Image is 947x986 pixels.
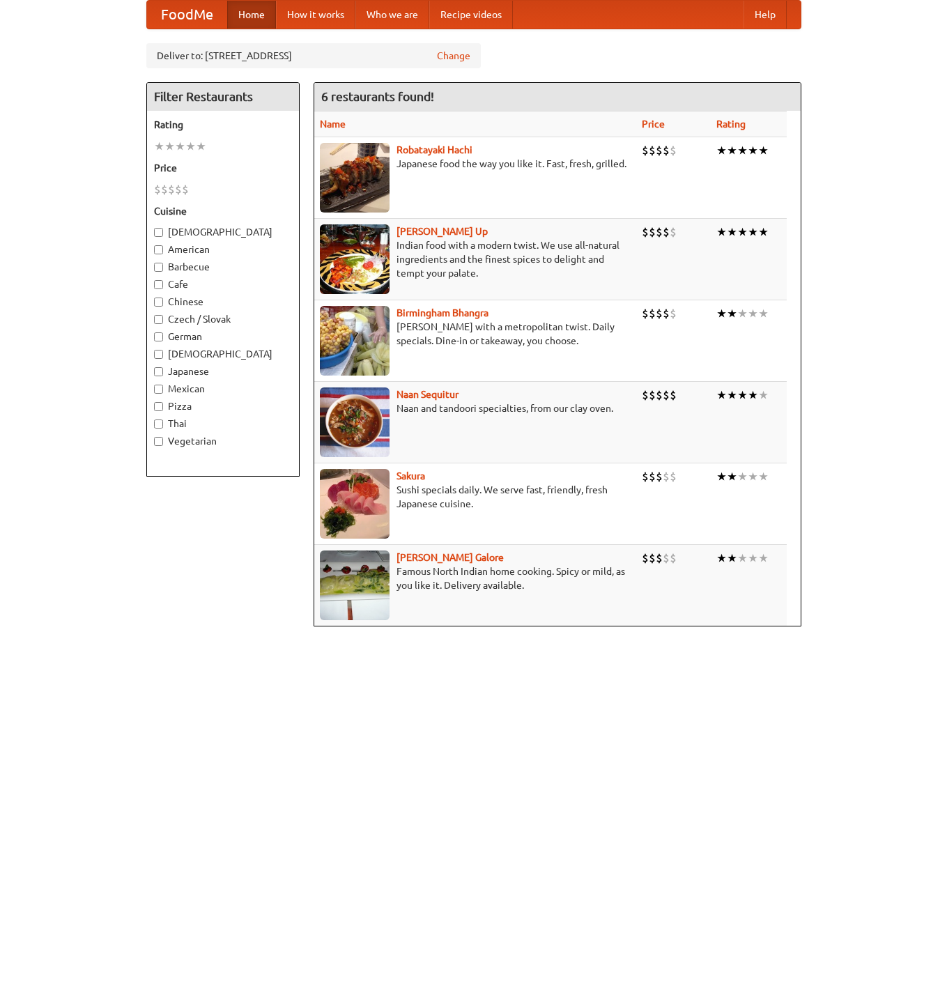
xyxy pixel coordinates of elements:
[320,483,631,511] p: Sushi specials daily. We serve fast, friendly, fresh Japanese cuisine.
[154,245,163,254] input: American
[716,118,746,130] a: Rating
[437,49,470,63] a: Change
[737,306,748,321] li: ★
[649,143,656,158] li: $
[147,1,227,29] a: FoodMe
[758,387,769,403] li: ★
[154,419,163,429] input: Thai
[164,139,175,154] li: ★
[320,564,631,592] p: Famous North Indian home cooking. Spicy or mild, as you like it. Delivery available.
[656,387,663,403] li: $
[716,224,727,240] li: ★
[656,143,663,158] li: $
[737,550,748,566] li: ★
[154,204,292,218] h5: Cuisine
[663,306,670,321] li: $
[154,364,292,378] label: Japanese
[727,143,737,158] li: ★
[663,387,670,403] li: $
[663,143,670,158] li: $
[185,139,196,154] li: ★
[154,228,163,237] input: [DEMOGRAPHIC_DATA]
[727,387,737,403] li: ★
[429,1,513,29] a: Recipe videos
[154,263,163,272] input: Barbecue
[276,1,355,29] a: How it works
[396,389,459,400] a: Naan Sequitur
[154,280,163,289] input: Cafe
[642,224,649,240] li: $
[320,387,390,457] img: naansequitur.jpg
[154,298,163,307] input: Chinese
[656,469,663,484] li: $
[758,224,769,240] li: ★
[154,332,163,341] input: German
[727,550,737,566] li: ★
[744,1,787,29] a: Help
[321,90,434,103] ng-pluralize: 6 restaurants found!
[642,550,649,566] li: $
[154,347,292,361] label: [DEMOGRAPHIC_DATA]
[670,550,677,566] li: $
[649,224,656,240] li: $
[758,469,769,484] li: ★
[396,552,504,563] a: [PERSON_NAME] Galore
[154,385,163,394] input: Mexican
[649,550,656,566] li: $
[737,387,748,403] li: ★
[748,306,758,321] li: ★
[642,387,649,403] li: $
[320,143,390,213] img: robatayaki.jpg
[154,434,292,448] label: Vegetarian
[737,143,748,158] li: ★
[649,306,656,321] li: $
[154,312,292,326] label: Czech / Slovak
[670,224,677,240] li: $
[737,469,748,484] li: ★
[154,118,292,132] h5: Rating
[320,306,390,376] img: bhangra.jpg
[154,260,292,274] label: Barbecue
[758,306,769,321] li: ★
[175,182,182,197] li: $
[396,144,472,155] a: Robatayaki Hachi
[727,469,737,484] li: ★
[656,224,663,240] li: $
[670,469,677,484] li: $
[716,387,727,403] li: ★
[147,83,299,111] h4: Filter Restaurants
[320,238,631,280] p: Indian food with a modern twist. We use all-natural ingredients and the finest spices to delight ...
[154,161,292,175] h5: Price
[642,143,649,158] li: $
[154,382,292,396] label: Mexican
[663,224,670,240] li: $
[182,182,189,197] li: $
[737,224,748,240] li: ★
[727,224,737,240] li: ★
[642,118,665,130] a: Price
[716,143,727,158] li: ★
[175,139,185,154] li: ★
[656,550,663,566] li: $
[320,320,631,348] p: [PERSON_NAME] with a metropolitan twist. Daily specials. Dine-in or takeaway, you choose.
[656,306,663,321] li: $
[320,118,346,130] a: Name
[320,224,390,294] img: curryup.jpg
[716,469,727,484] li: ★
[320,469,390,539] img: sakura.jpg
[649,387,656,403] li: $
[649,469,656,484] li: $
[396,470,425,482] a: Sakura
[355,1,429,29] a: Who we are
[716,550,727,566] li: ★
[154,402,163,411] input: Pizza
[154,417,292,431] label: Thai
[727,306,737,321] li: ★
[320,550,390,620] img: currygalore.jpg
[642,469,649,484] li: $
[748,387,758,403] li: ★
[168,182,175,197] li: $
